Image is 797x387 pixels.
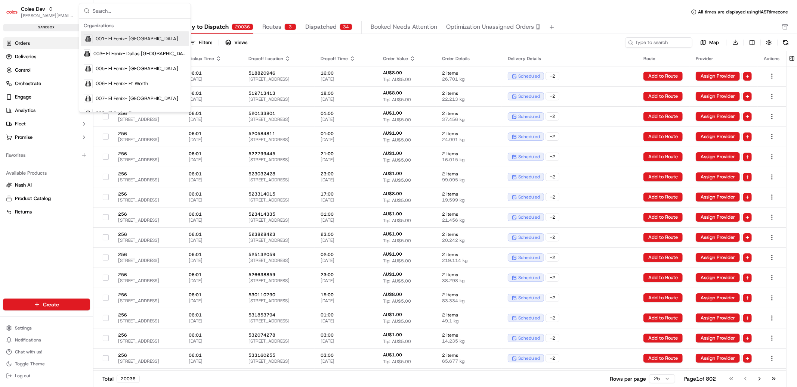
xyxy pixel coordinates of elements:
span: Deliveries [15,53,36,60]
div: Suggestions [79,19,191,112]
div: + 2 [546,253,559,262]
button: Assign Provider [696,253,740,262]
span: scheduled [518,73,540,79]
span: AU$1.00 [383,251,402,257]
div: + 2 [546,112,559,121]
button: Add to Route [643,253,683,262]
span: AU$1.00 [383,150,402,156]
span: Tip: AU$5.00 [383,77,411,82]
div: 20036 [232,24,253,30]
button: Filters [186,37,216,48]
div: Dropoff Time [321,56,371,62]
div: Actions [764,56,780,62]
span: 005- El Fenix- [GEOGRAPHIC_DATA] [96,65,178,72]
span: Nash AI [15,182,32,188]
button: Add to Route [643,172,683,181]
span: [STREET_ADDRESS] [118,197,177,203]
button: Start new chat [127,74,136,82]
div: Past conversations [7,97,50,103]
span: 2 items [442,292,496,298]
span: 522799445 [248,151,309,157]
button: Assign Provider [696,132,740,141]
span: [DATE] [189,237,237,243]
span: Tip: AU$5.00 [383,278,411,284]
span: 2 items [442,252,496,258]
span: [DATE] [189,177,237,183]
span: 16:00 [321,70,371,76]
span: 256 [118,231,177,237]
span: 523032428 [248,171,309,177]
span: [DATE] [189,96,237,102]
span: 01:00 [321,110,371,116]
span: 23:00 [321,272,371,278]
button: Nash AI [3,179,90,191]
div: Available Products [3,167,90,179]
div: + 2 [546,294,559,302]
span: [DATE] [321,278,371,284]
span: Booked Needs Attention [371,22,437,31]
div: Order Value [383,56,430,62]
button: Add to Route [643,92,683,101]
div: + 2 [546,132,559,141]
span: 01:00 [321,131,371,137]
button: Add to Route [643,152,683,161]
span: 219.114 kg [442,258,496,263]
span: Pylon [74,165,90,171]
span: 2 items [442,131,496,137]
button: Assign Provider [696,354,740,363]
span: Coles Dev [21,5,45,13]
span: 06:01 [189,110,237,116]
input: Type to search [625,37,692,48]
span: scheduled [518,214,540,220]
span: AU$1.00 [383,231,402,237]
div: We're available if you need us! [34,79,103,85]
button: Add to Route [643,72,683,81]
span: [STREET_ADDRESS] [248,96,309,102]
span: [DATE] [321,298,371,304]
span: 16.015 kg [442,157,496,163]
span: 23:00 [321,171,371,177]
span: 06:01 [189,211,237,217]
span: [DATE] [321,217,371,223]
span: AU$1.00 [383,312,402,318]
span: Views [234,39,247,46]
span: AU$1.00 [383,171,402,177]
span: [DATE] [321,177,371,183]
span: [DATE] [189,76,237,82]
span: [DATE] [321,116,371,122]
div: Order Details [442,56,496,62]
span: [DATE] [189,298,237,304]
span: 99.095 kg [442,177,496,183]
span: API Documentation [71,147,120,154]
span: 37.456 kg [442,116,496,122]
span: Notifications [15,337,41,343]
span: Tip: AU$5.00 [383,298,411,304]
button: Refresh [781,37,791,48]
span: Routes [262,22,281,31]
span: 256 [118,110,177,116]
div: Dropoff Location [248,56,309,62]
span: Settings [15,325,32,331]
div: + 2 [546,233,559,241]
span: Create [43,301,59,308]
div: Organizations [81,20,189,31]
span: 06:01 [189,231,237,237]
span: 256 [118,131,177,137]
span: Orders [15,40,30,47]
span: 523314015 [248,191,309,197]
span: Product Catalog [15,195,51,202]
button: Add to Route [643,293,683,302]
span: [PERSON_NAME] [23,116,61,122]
span: [DATE] [189,217,237,223]
span: Toggle Theme [15,361,45,367]
span: [STREET_ADDRESS] [118,298,177,304]
button: Add to Route [643,193,683,202]
span: 26.701 kg [442,76,496,82]
span: AU$1.00 [383,211,402,217]
button: Engage [3,91,90,103]
span: [DATE] [321,197,371,203]
span: Log out [15,373,30,379]
span: 01:00 [321,211,371,217]
span: scheduled [518,255,540,260]
button: Assign Provider [696,273,740,282]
